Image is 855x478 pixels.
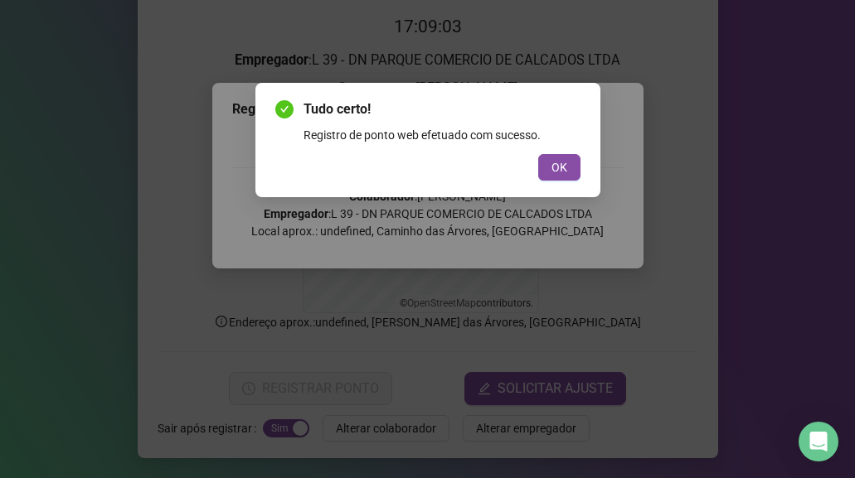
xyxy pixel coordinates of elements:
span: OK [551,158,567,176]
div: Registro de ponto web efetuado com sucesso. [304,126,581,144]
span: check-circle [275,100,294,118]
div: Open Intercom Messenger [799,422,838,461]
span: Tudo certo! [304,99,581,119]
button: OK [538,154,581,181]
